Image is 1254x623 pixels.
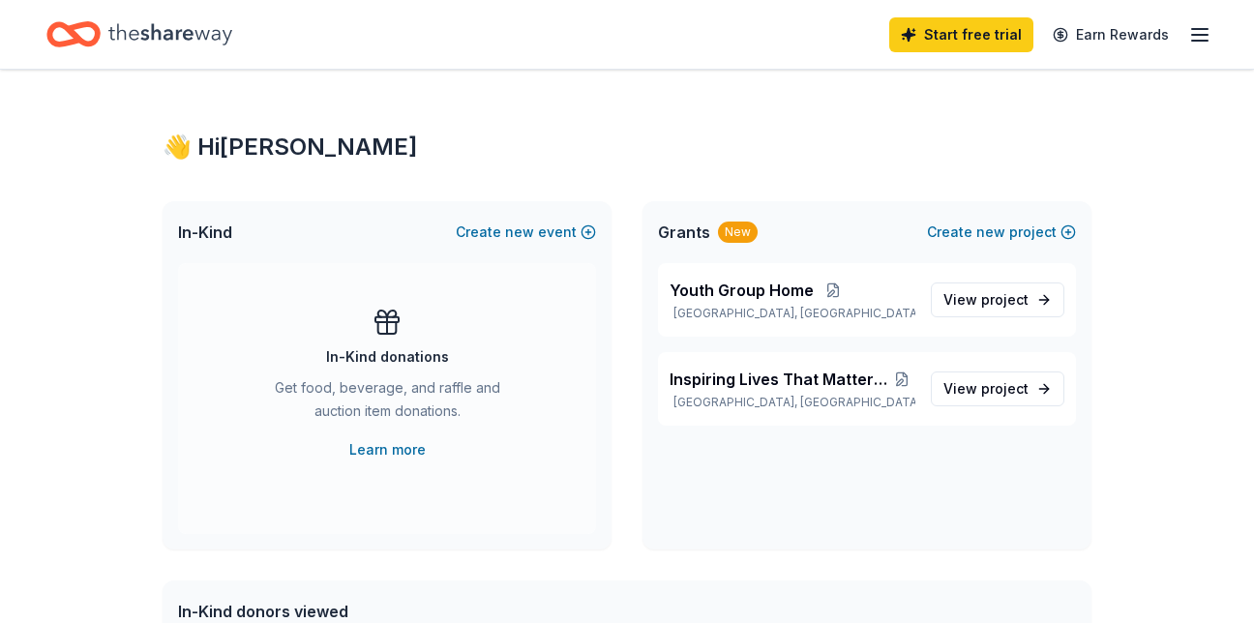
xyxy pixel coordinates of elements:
div: 👋 Hi [PERSON_NAME] [163,132,1091,163]
div: In-Kind donors viewed [178,600,569,623]
a: Learn more [349,438,426,461]
button: Createnewproject [927,221,1076,244]
span: project [981,291,1029,308]
a: Start free trial [889,17,1033,52]
span: new [505,221,534,244]
a: Earn Rewards [1041,17,1180,52]
span: project [981,380,1029,397]
p: [GEOGRAPHIC_DATA], [GEOGRAPHIC_DATA] [670,395,915,410]
a: View project [931,282,1064,317]
span: new [976,221,1005,244]
span: View [943,377,1029,400]
a: Home [46,12,232,57]
span: Youth Group Home [670,279,814,302]
div: In-Kind donations [326,345,449,369]
a: View project [931,371,1064,406]
div: Get food, beverage, and raffle and auction item donations. [255,376,519,430]
button: Createnewevent [456,221,596,244]
span: Inspiring Lives That Matter (Group Home) [670,368,888,391]
p: [GEOGRAPHIC_DATA], [GEOGRAPHIC_DATA] [670,306,915,321]
span: Grants [658,221,710,244]
div: New [718,222,758,243]
span: In-Kind [178,221,232,244]
span: View [943,288,1029,311]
